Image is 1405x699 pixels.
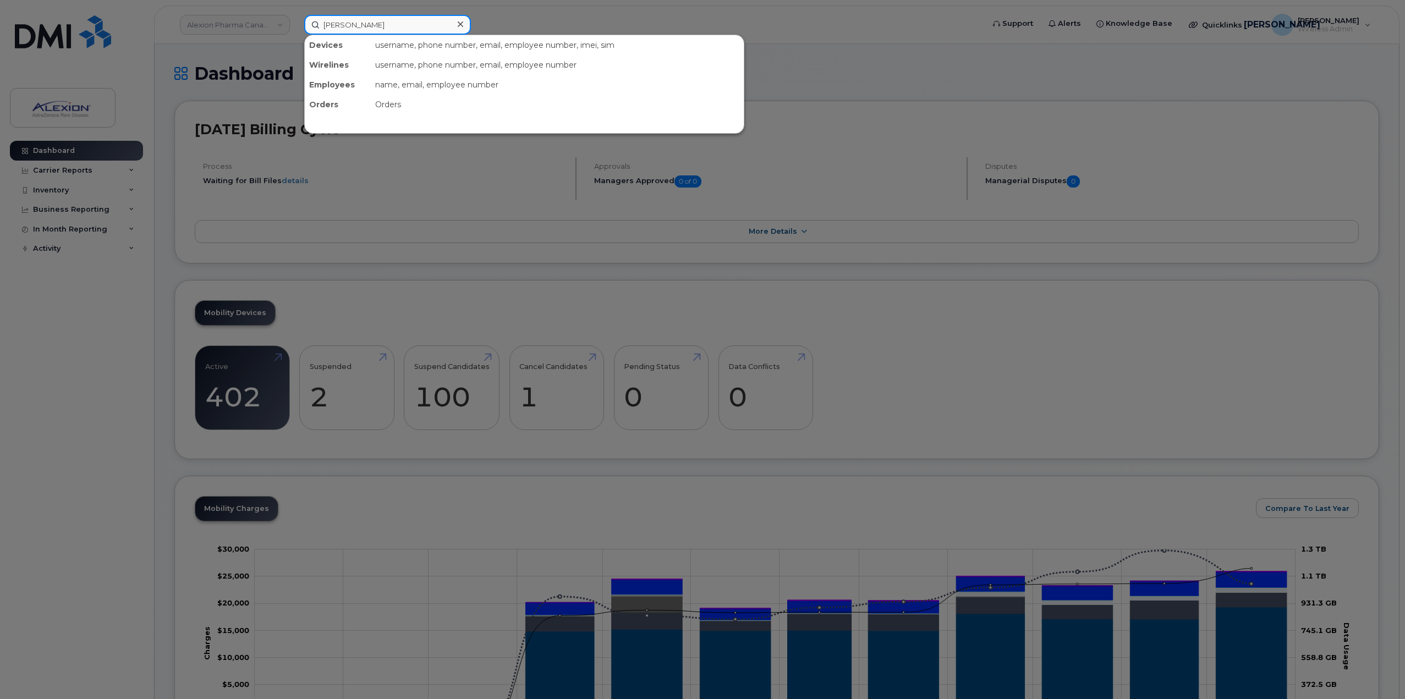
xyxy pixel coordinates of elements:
div: name, email, employee number [371,75,744,95]
div: Wirelines [305,55,371,75]
div: username, phone number, email, employee number [371,55,744,75]
div: Devices [305,35,371,55]
div: Orders [305,95,371,114]
div: Employees [305,75,371,95]
div: Orders [371,95,744,114]
div: username, phone number, email, employee number, imei, sim [371,35,744,55]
